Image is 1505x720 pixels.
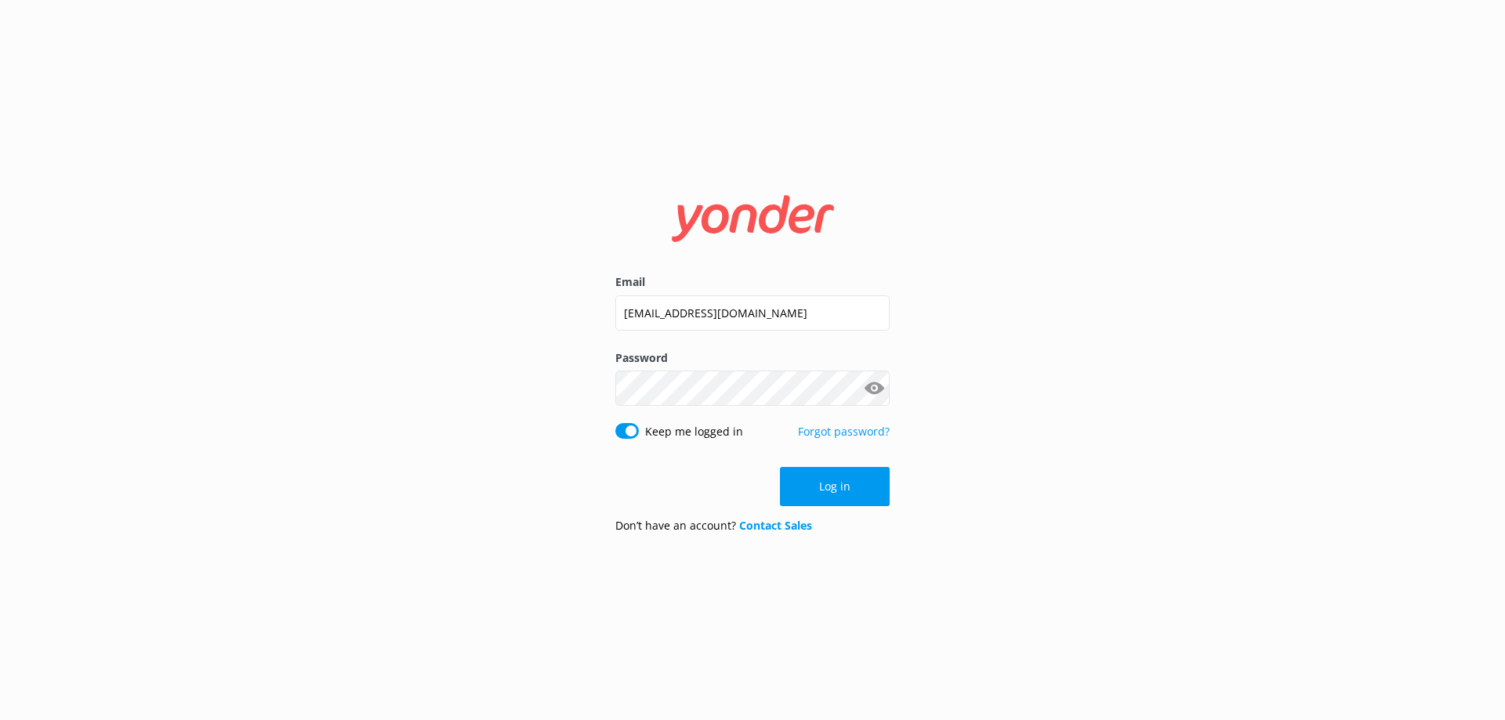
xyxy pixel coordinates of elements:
label: Email [615,273,890,291]
label: Password [615,349,890,367]
a: Forgot password? [798,424,890,439]
a: Contact Sales [739,518,812,533]
input: user@emailaddress.com [615,295,890,331]
p: Don’t have an account? [615,517,812,534]
button: Show password [858,373,890,404]
label: Keep me logged in [645,423,743,440]
button: Log in [780,467,890,506]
